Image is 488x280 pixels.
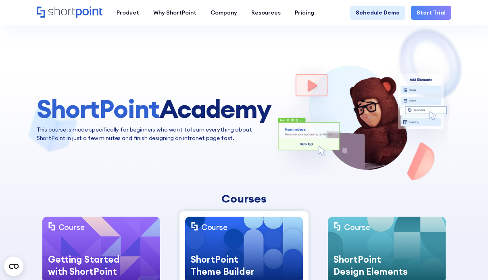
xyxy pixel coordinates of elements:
a: Home [37,6,102,19]
div: Pricing [295,8,314,17]
h1: Academy [37,95,271,123]
a: Pricing [288,6,321,20]
a: Product [109,6,146,20]
a: Schedule Demo [350,6,405,20]
div: Why ShortPoint [153,8,196,17]
span: ShortPoint [37,92,159,125]
div: Course [344,222,370,233]
div: Product [117,8,139,17]
div: Course [58,222,85,233]
p: This course is made specifically for beginners who want to learn everything about ShortPoint in j... [37,125,271,142]
a: Resources [244,6,288,20]
button: Open CMP widget [4,257,23,276]
div: Resources [251,8,281,17]
a: Start Trial [411,6,451,20]
a: Company [203,6,244,20]
div: Course [201,222,227,233]
div: Courses [93,192,395,205]
iframe: Chat Widget [448,241,488,280]
a: Why ShortPoint [146,6,203,20]
div: Company [211,8,237,17]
